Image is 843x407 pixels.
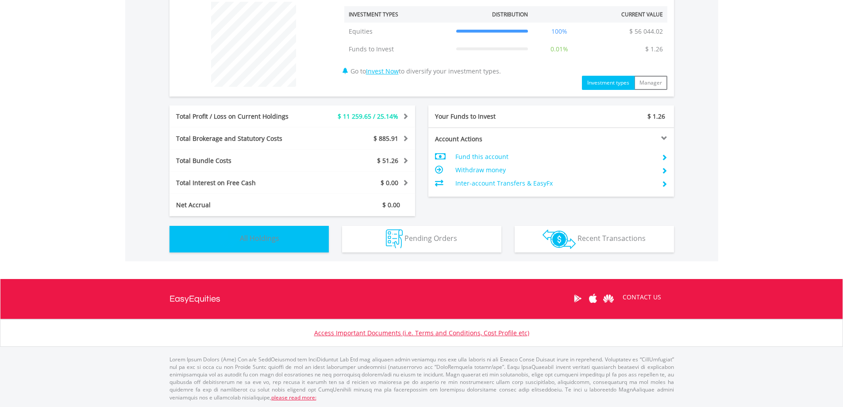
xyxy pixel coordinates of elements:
span: $ 1.26 [647,112,665,120]
td: Fund this account [455,150,654,163]
a: CONTACT US [616,285,667,310]
div: Your Funds to Invest [428,112,551,121]
td: 0.01% [532,40,586,58]
td: Inter-account Transfers & EasyFx [455,177,654,190]
span: All Holdings [240,233,279,243]
div: Total Brokerage and Statutory Costs [169,134,313,143]
a: please read more: [271,394,316,401]
img: holdings-wht.png [219,229,238,248]
div: Distribution [492,11,528,18]
th: Current Value [586,6,667,23]
button: Investment types [582,76,635,90]
a: EasyEquities [169,279,220,319]
th: Investment Types [344,6,452,23]
span: $ 11 259.65 / 25.14% [338,112,398,120]
a: Access Important Documents (i.e. Terms and Conditions, Cost Profile etc) [314,329,529,337]
span: $ 0.00 [382,201,400,209]
a: Invest Now [366,67,399,75]
div: Net Accrual [169,201,313,209]
button: Recent Transactions [515,226,674,252]
td: $ 56 044.02 [625,23,667,40]
img: transactions-zar-wht.png [543,229,576,249]
span: $ 885.91 [373,134,398,143]
a: Huawei [601,285,616,312]
td: 100% [532,23,586,40]
span: $ 0.00 [381,178,398,187]
button: Manager [634,76,667,90]
td: Equities [344,23,452,40]
div: Total Interest on Free Cash [169,178,313,187]
button: Pending Orders [342,226,501,252]
div: Total Bundle Costs [169,156,313,165]
button: All Holdings [169,226,329,252]
span: Recent Transactions [577,233,646,243]
span: $ 51.26 [377,156,398,165]
td: Funds to Invest [344,40,452,58]
p: Lorem Ipsum Dolors (Ame) Con a/e SeddOeiusmod tem InciDiduntut Lab Etd mag aliquaen admin veniamq... [169,356,674,401]
span: Pending Orders [404,233,457,243]
td: $ 1.26 [641,40,667,58]
div: Account Actions [428,135,551,143]
td: Withdraw money [455,163,654,177]
div: Total Profit / Loss on Current Holdings [169,112,313,121]
a: Google Play [570,285,585,312]
a: Apple [585,285,601,312]
img: pending_instructions-wht.png [386,229,403,248]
